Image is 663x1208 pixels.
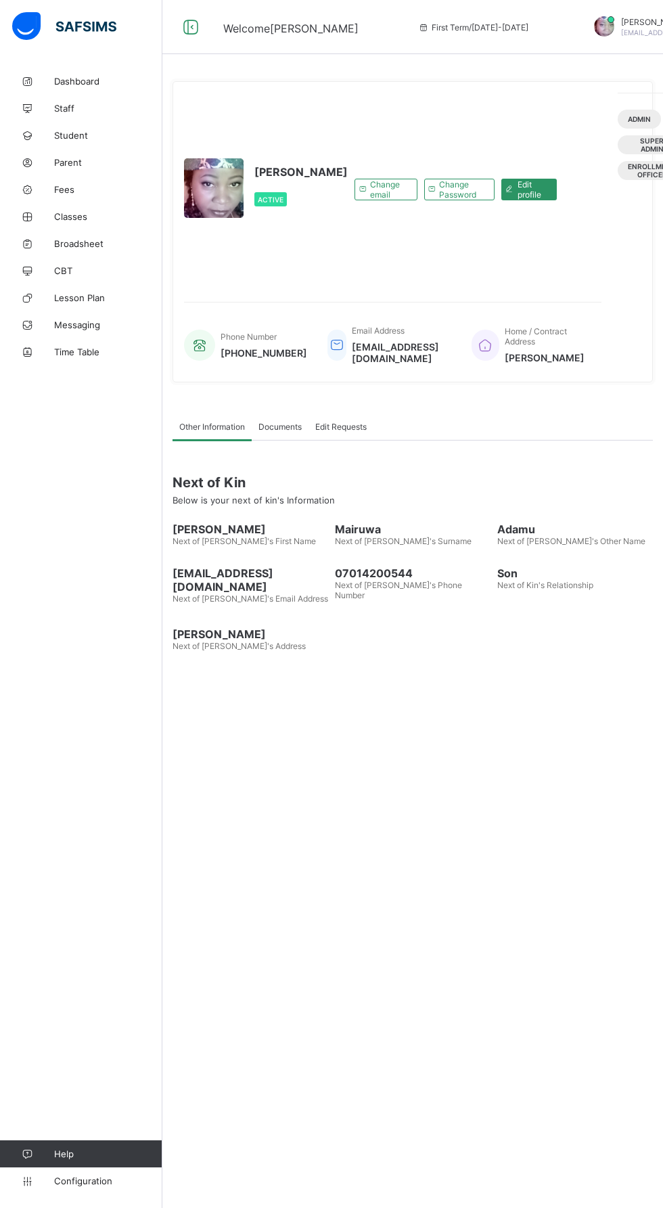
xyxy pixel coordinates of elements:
[315,422,367,432] span: Edit Requests
[335,580,462,600] span: Next of [PERSON_NAME]'s Phone Number
[54,211,162,222] span: Classes
[173,566,328,594] span: [EMAIL_ADDRESS][DOMAIN_NAME]
[497,536,645,546] span: Next of [PERSON_NAME]'s Other Name
[173,536,316,546] span: Next of [PERSON_NAME]'s First Name
[370,179,407,200] span: Change email
[54,292,162,303] span: Lesson Plan
[173,627,328,641] span: [PERSON_NAME]
[335,566,490,580] span: 07014200544
[173,641,306,651] span: Next of [PERSON_NAME]'s Address
[173,594,328,604] span: Next of [PERSON_NAME]'s Email Address
[505,326,567,346] span: Home / Contract Address
[54,76,162,87] span: Dashboard
[258,422,302,432] span: Documents
[54,1176,162,1186] span: Configuration
[518,179,547,200] span: Edit profile
[497,580,593,590] span: Next of Kin's Relationship
[54,184,162,195] span: Fees
[628,115,651,123] span: Admin
[12,12,116,41] img: safsims
[505,352,588,363] span: [PERSON_NAME]
[54,319,162,330] span: Messaging
[418,22,528,32] span: session/term information
[221,332,277,342] span: Phone Number
[221,347,307,359] span: [PHONE_NUMBER]
[54,238,162,249] span: Broadsheet
[335,536,472,546] span: Next of [PERSON_NAME]'s Surname
[335,522,490,536] span: Mairuwa
[54,1148,162,1159] span: Help
[173,522,328,536] span: [PERSON_NAME]
[497,566,653,580] span: Son
[439,179,484,200] span: Change Password
[258,196,283,204] span: Active
[173,474,653,491] span: Next of Kin
[352,341,451,364] span: [EMAIL_ADDRESS][DOMAIN_NAME]
[54,130,162,141] span: Student
[254,165,348,179] span: [PERSON_NAME]
[54,157,162,168] span: Parent
[497,522,653,536] span: Adamu
[54,103,162,114] span: Staff
[352,326,405,336] span: Email Address
[54,265,162,276] span: CBT
[223,22,359,35] span: Welcome [PERSON_NAME]
[179,422,245,432] span: Other Information
[173,495,335,506] span: Below is your next of kin's Information
[54,346,162,357] span: Time Table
